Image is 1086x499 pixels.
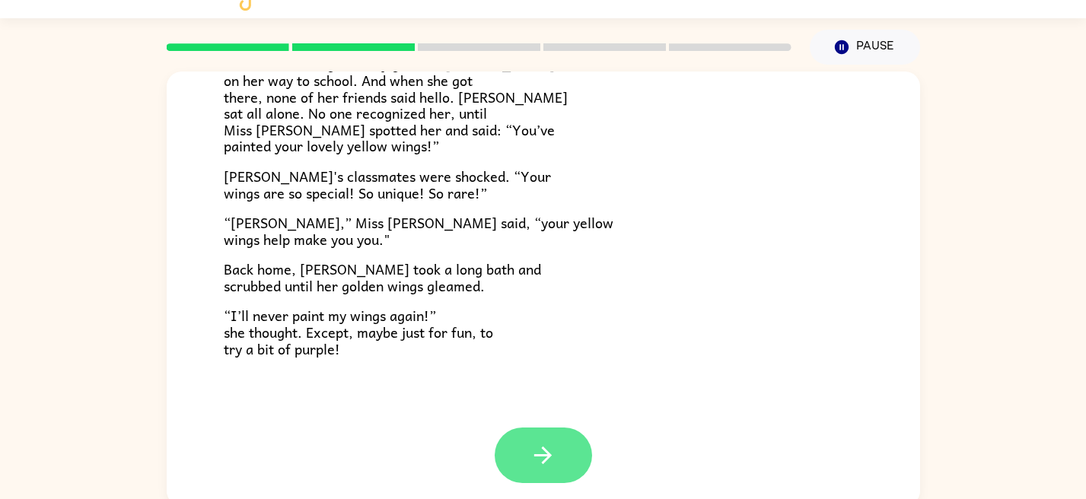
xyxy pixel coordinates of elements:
span: Back home, [PERSON_NAME] took a long bath and scrubbed until her golden wings gleamed. [224,258,541,297]
span: [PERSON_NAME]'s classmates were shocked. “Your wings are so special! So unique! So rare!” [224,165,551,204]
span: “I’ll never paint my wings again!” she thought. Except, maybe just for fun, to try a bit of purple! [224,304,493,359]
span: “[PERSON_NAME],” Miss [PERSON_NAME] said, “your yellow wings help make you you." [224,211,613,250]
span: The next morning, nobody greeted [PERSON_NAME] on her way to school. And when she got there, none... [224,52,568,157]
button: Pause [810,30,920,65]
